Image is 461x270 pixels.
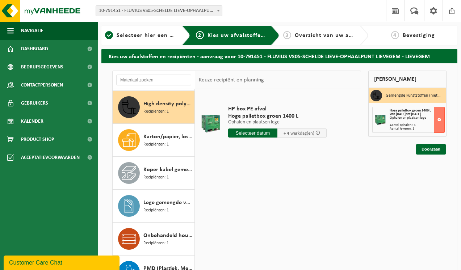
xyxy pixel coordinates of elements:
[208,33,307,38] span: Kies uw afvalstoffen en recipiënten
[390,112,421,116] strong: Van [DATE] tot [DATE]
[143,231,193,240] span: Onbehandeld hout (A)
[228,105,327,113] span: HP box PE afval
[21,112,43,130] span: Kalender
[21,40,48,58] span: Dashboard
[143,132,193,141] span: Karton/papier, los (bedrijven)
[295,33,371,38] span: Overzicht van uw aanvraag
[390,116,444,120] div: Ophalen en plaatsen lege
[390,109,431,113] span: Hoge palletbox groen 1400 L
[105,31,113,39] span: 1
[143,165,193,174] span: Koper kabel gemengd
[386,90,441,101] h3: Gemengde kunststoffen (niet-recycleerbaar), exclusief PVC
[113,223,195,256] button: Onbehandeld hout (A) Recipiënten: 1
[196,31,204,39] span: 2
[105,31,176,40] a: 1Selecteer hier een vestiging
[96,5,222,16] span: 10-791451 - FLUVIUS VS05-SCHELDE LIEVE-OPHAALPUNT LIEVEGEM - LIEVEGEM
[113,91,195,124] button: High density polyethyleen (HDPE) gekleurd Recipiënten: 1
[228,120,327,125] p: Ophalen en plaatsen lege
[390,127,444,131] div: Aantal leveren: 1
[21,76,63,94] span: Contactpersonen
[195,71,268,89] div: Keuze recipiënt en planning
[390,123,444,127] div: Aantal ophalen : 1
[368,71,447,88] div: [PERSON_NAME]
[143,100,193,108] span: High density polyethyleen (HDPE) gekleurd
[143,198,193,207] span: Lege gemengde verpakkingen van gevaarlijke stoffen
[117,33,195,38] span: Selecteer hier een vestiging
[21,94,48,112] span: Gebruikers
[4,254,121,270] iframe: chat widget
[143,108,169,115] span: Recipiënten: 1
[284,131,314,136] span: + 4 werkdag(en)
[228,113,327,120] span: Hoge palletbox groen 1400 L
[21,130,54,148] span: Product Shop
[116,75,191,85] input: Materiaal zoeken
[143,240,169,247] span: Recipiënten: 1
[101,49,457,63] h2: Kies uw afvalstoffen en recipiënten - aanvraag voor 10-791451 - FLUVIUS VS05-SCHELDE LIEVE-OPHAAL...
[21,148,80,166] span: Acceptatievoorwaarden
[403,33,435,38] span: Bevestiging
[113,190,195,223] button: Lege gemengde verpakkingen van gevaarlijke stoffen Recipiënten: 1
[113,124,195,157] button: Karton/papier, los (bedrijven) Recipiënten: 1
[21,22,43,40] span: Navigatie
[143,141,169,148] span: Recipiënten: 1
[416,144,446,155] a: Doorgaan
[21,58,63,76] span: Bedrijfsgegevens
[283,31,291,39] span: 3
[391,31,399,39] span: 4
[143,174,169,181] span: Recipiënten: 1
[228,128,277,138] input: Selecteer datum
[96,6,222,16] span: 10-791451 - FLUVIUS VS05-SCHELDE LIEVE-OPHAALPUNT LIEVEGEM - LIEVEGEM
[113,157,195,190] button: Koper kabel gemengd Recipiënten: 1
[143,207,169,214] span: Recipiënten: 1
